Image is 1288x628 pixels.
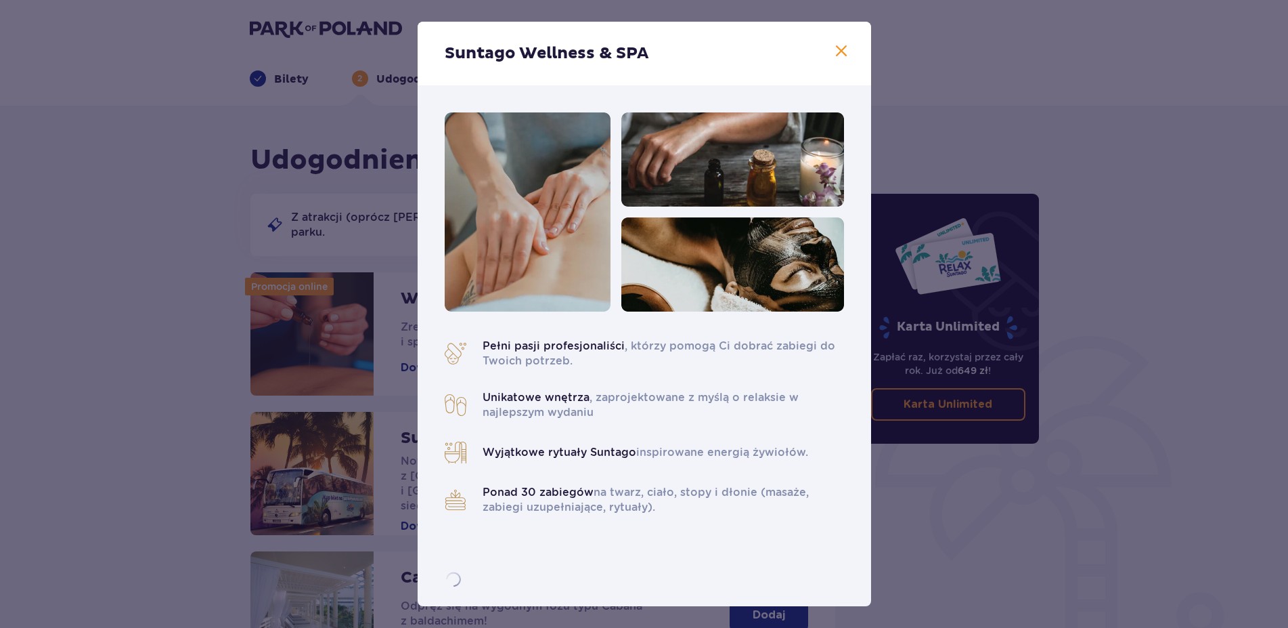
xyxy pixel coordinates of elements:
span: Unikatowe wnętrza [483,391,590,404]
img: body scrub [621,217,844,312]
p: na twarz, ciało, stopy i dłonie (masaże, zabiegi uzupełniające, rytuały). [483,485,844,515]
img: spa icon [445,343,466,364]
img: Flip-Flops icon [445,394,466,416]
p: Suntago Wellness & SPA [445,43,648,64]
img: Jacuzzi icon [445,442,466,463]
span: Wyjątkowe rytuały Suntago [483,446,636,459]
img: Towels icon [445,489,466,511]
img: loader [442,568,464,591]
span: Ponad 30 zabiegów [483,486,594,499]
p: , zaprojektowane z myślą o relaksie w najlepszym wydaniu [483,390,844,420]
p: inspirowane energią żywiołów. [483,445,808,460]
img: essential oils [621,112,844,207]
img: massage [445,112,610,312]
p: , którzy pomogą Ci dobrać zabiegi do Twoich potrzeb. [483,339,844,369]
span: Pełni pasji profesjonaliści [483,339,625,352]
